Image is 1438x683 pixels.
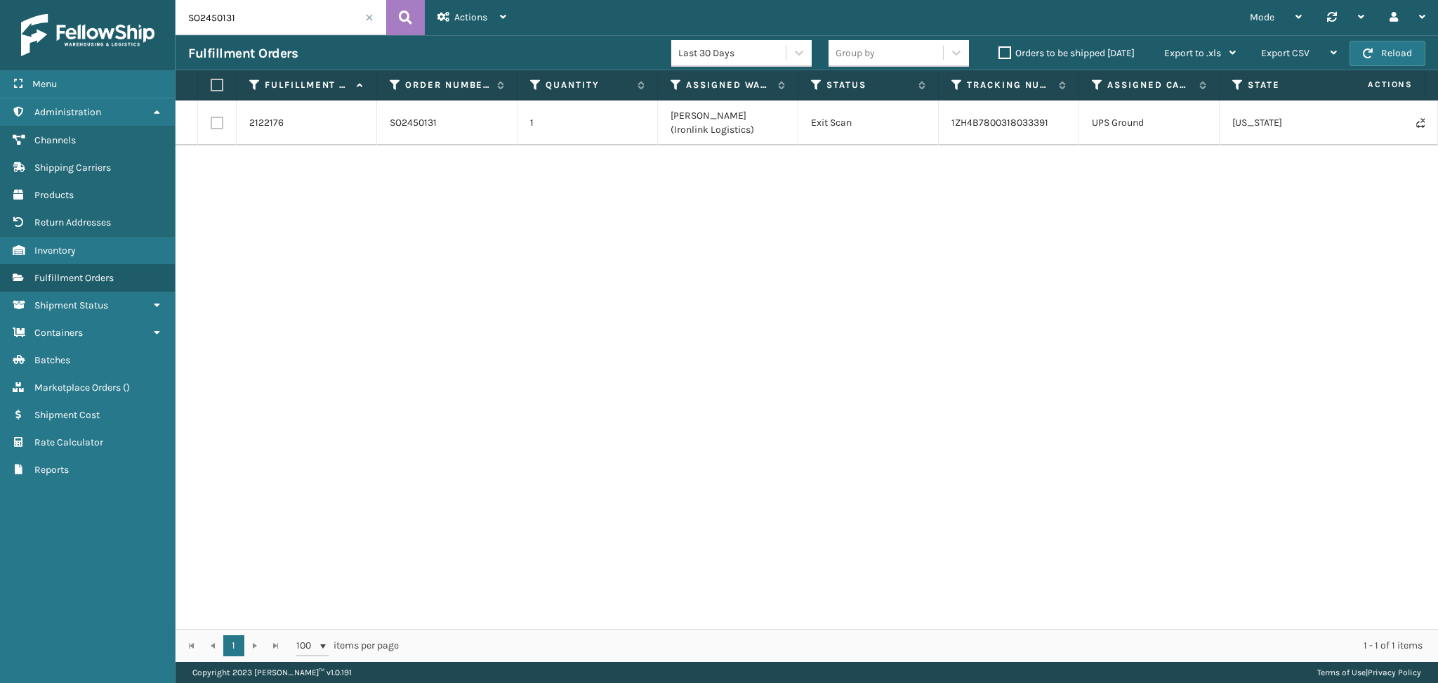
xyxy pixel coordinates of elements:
span: Administration [34,106,101,118]
span: Return Addresses [34,216,111,228]
td: UPS Ground [1079,100,1220,145]
label: Tracking Number [967,79,1052,91]
span: Export CSV [1261,47,1310,59]
span: Menu [32,78,57,90]
label: Status [826,79,911,91]
span: Marketplace Orders [34,382,121,393]
img: logo [21,14,154,56]
span: Export to .xls [1164,47,1221,59]
span: Fulfillment Orders [34,272,114,284]
td: [US_STATE] [1220,100,1360,145]
span: Batches [34,354,70,366]
div: Group by [836,46,875,60]
span: Reports [34,464,69,476]
span: Containers [34,327,83,339]
div: 1 - 1 of 1 items [418,639,1423,653]
span: Mode [1250,11,1274,23]
span: Inventory [34,245,76,256]
label: Assigned Warehouse [686,79,771,91]
label: Fulfillment Order Id [265,79,350,91]
a: 2122176 [249,116,284,130]
span: 100 [296,639,317,653]
td: 1 [517,100,658,145]
a: 1ZH4B7800318033391 [951,117,1048,129]
td: [PERSON_NAME] (Ironlink Logistics) [658,100,798,145]
i: Never Shipped [1416,118,1425,128]
a: Terms of Use [1317,668,1366,677]
label: Orders to be shipped [DATE] [998,47,1135,59]
span: Products [34,189,74,201]
div: Last 30 Days [678,46,787,60]
button: Reload [1350,41,1425,66]
span: Shipment Cost [34,409,100,421]
div: | [1317,662,1421,683]
span: Actions [1324,73,1421,96]
span: Shipment Status [34,299,108,311]
span: Shipping Carriers [34,162,111,174]
span: items per page [296,635,399,656]
span: ( ) [123,382,130,393]
a: SO2450131 [390,116,437,130]
label: Quantity [546,79,631,91]
span: Actions [454,11,487,23]
span: Rate Calculator [34,436,103,448]
span: Channels [34,134,76,146]
label: State [1248,79,1333,91]
label: Assigned Carrier Service [1107,79,1192,91]
label: Order Number [405,79,490,91]
td: Exit Scan [798,100,939,145]
p: Copyright 2023 [PERSON_NAME]™ v 1.0.191 [192,662,352,683]
a: 1 [223,635,244,656]
h3: Fulfillment Orders [188,45,298,62]
a: Privacy Policy [1368,668,1421,677]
